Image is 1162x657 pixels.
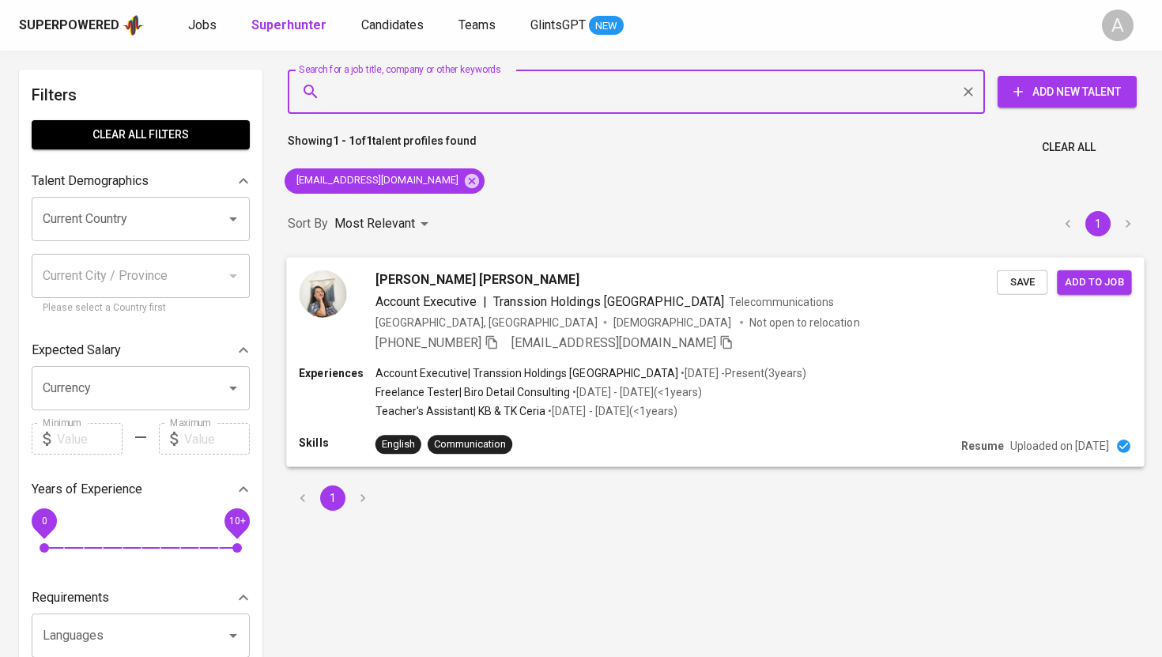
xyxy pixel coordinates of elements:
[188,16,220,36] a: Jobs
[41,515,47,527] span: 0
[228,515,245,527] span: 10+
[1042,138,1096,157] span: Clear All
[589,18,624,34] span: NEW
[1102,9,1134,41] div: A
[434,437,506,452] div: Communication
[333,134,355,147] b: 1 - 1
[511,334,716,349] span: [EMAIL_ADDRESS][DOMAIN_NAME]
[32,172,149,191] p: Talent Demographics
[361,17,424,32] span: Candidates
[570,384,701,400] p: • [DATE] - [DATE] ( <1 years )
[32,120,250,149] button: Clear All filters
[375,365,678,381] p: Account Executive | Transsion Holdings [GEOGRAPHIC_DATA]
[288,258,1143,466] a: [PERSON_NAME] [PERSON_NAME]Account Executive|Transsion Holdings [GEOGRAPHIC_DATA]Telecommunicatio...
[545,403,677,419] p: • [DATE] - [DATE] ( <1 years )
[361,16,427,36] a: Candidates
[957,81,979,103] button: Clear
[299,270,346,317] img: de5a1dcd775781a41b799e016b847067.jpg
[32,334,250,366] div: Expected Salary
[299,365,375,381] p: Experiences
[375,403,546,419] p: Teacher's Assistant | KB & TK Ceria
[32,588,109,607] p: Requirements
[678,365,806,381] p: • [DATE] - Present ( 3 years )
[1085,211,1111,236] button: page 1
[375,334,481,349] span: [PHONE_NUMBER]
[32,480,142,499] p: Years of Experience
[375,384,571,400] p: Freelance Tester | Biro Detail Consulting
[458,16,499,36] a: Teams
[288,133,477,162] p: Showing of talent profiles found
[320,485,345,511] button: page 1
[19,13,144,37] a: Superpoweredapp logo
[288,485,378,511] nav: pagination navigation
[961,438,1004,454] p: Resume
[32,474,250,505] div: Years of Experience
[123,13,144,37] img: app logo
[998,76,1137,108] button: Add New Talent
[1036,133,1102,162] button: Clear All
[729,295,834,308] span: Telecommunications
[1005,273,1039,291] span: Save
[530,16,624,36] a: GlintsGPT NEW
[1057,270,1131,294] button: Add to job
[493,293,724,308] span: Transsion Holdings [GEOGRAPHIC_DATA]
[19,17,119,35] div: Superpowered
[251,16,330,36] a: Superhunter
[1010,82,1124,102] span: Add New Talent
[285,173,468,188] span: [EMAIL_ADDRESS][DOMAIN_NAME]
[44,125,237,145] span: Clear All filters
[32,165,250,197] div: Talent Demographics
[530,17,586,32] span: GlintsGPT
[43,300,239,316] p: Please select a Country first
[1010,438,1109,454] p: Uploaded on [DATE]
[184,423,250,455] input: Value
[251,17,326,32] b: Superhunter
[285,168,485,194] div: [EMAIL_ADDRESS][DOMAIN_NAME]
[382,437,415,452] div: English
[334,214,415,233] p: Most Relevant
[188,17,217,32] span: Jobs
[613,314,734,330] span: [DEMOGRAPHIC_DATA]
[366,134,372,147] b: 1
[334,210,434,239] div: Most Relevant
[222,208,244,230] button: Open
[32,341,121,360] p: Expected Salary
[458,17,496,32] span: Teams
[375,270,580,289] span: [PERSON_NAME] [PERSON_NAME]
[483,292,487,311] span: |
[997,270,1047,294] button: Save
[1065,273,1123,291] span: Add to job
[32,582,250,614] div: Requirements
[32,82,250,108] h6: Filters
[1053,211,1143,236] nav: pagination navigation
[299,435,375,451] p: Skills
[749,314,859,330] p: Not open to relocation
[375,314,598,330] div: [GEOGRAPHIC_DATA], [GEOGRAPHIC_DATA]
[222,377,244,399] button: Open
[375,293,477,308] span: Account Executive
[57,423,123,455] input: Value
[288,214,328,233] p: Sort By
[222,625,244,647] button: Open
